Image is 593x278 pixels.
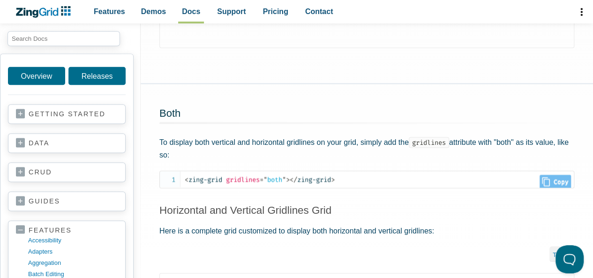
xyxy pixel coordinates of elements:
a: data [16,138,118,148]
a: features [16,225,118,234]
span: gridlines [226,175,260,183]
a: accessibility [28,234,118,246]
span: Contact [305,5,333,18]
a: Both [159,107,180,119]
a: adapters [28,246,118,257]
p: Here is a complete grid customized to display both horizontal and vertical gridlines: [159,224,574,237]
span: both [260,175,286,183]
span: Features [94,5,125,18]
span: " [263,175,267,183]
iframe: Toggle Customer Support [555,245,584,273]
span: zing-grid [185,175,222,183]
input: search input [8,31,120,46]
span: Docs [182,5,200,18]
code: gridlines [409,137,449,148]
span: < [185,175,188,183]
a: getting started [16,109,118,119]
span: </ [290,175,297,183]
a: guides [16,196,118,206]
a: crud [16,167,118,177]
span: zing-grid [290,175,331,183]
span: = [260,175,263,183]
a: Releases [68,67,126,85]
a: aggregation [28,257,118,268]
span: Support [217,5,246,18]
span: > [331,175,335,183]
span: Pricing [263,5,288,18]
a: ZingChart Logo. Click to return to the homepage [15,6,75,18]
a: Horizontal and Vertical Gridlines Grid [159,204,331,216]
p: To display both vertical and horizontal gridlines on your grid, simply add the attribute with "bo... [159,135,574,161]
a: Overview [8,67,65,85]
span: " [282,175,286,183]
span: > [286,175,290,183]
span: Demos [141,5,166,18]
